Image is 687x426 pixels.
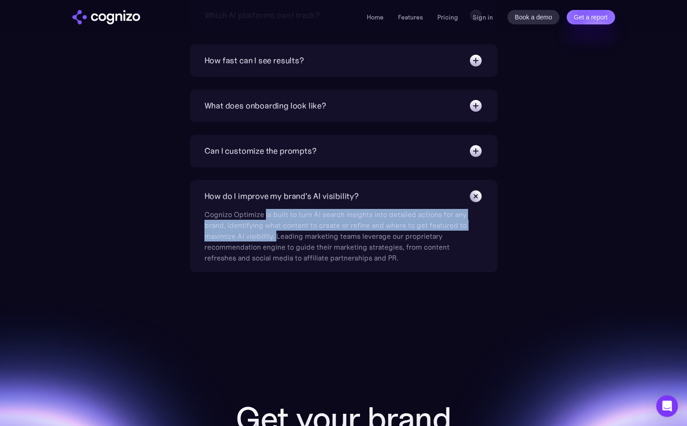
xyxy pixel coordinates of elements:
div: Cognizo Optimize is built to turn AI search insights into detailed actions for any brand, identif... [204,204,467,263]
div: How fast can I see results? [204,54,304,67]
a: Features [398,13,423,21]
div: How do I improve my brand's AI visibility? [204,190,359,203]
a: Pricing [437,13,458,21]
div: What does onboarding look like? [204,99,326,112]
a: Get a report [567,10,615,24]
a: Home [367,13,384,21]
img: cognizo logo [72,10,140,24]
div: Open Intercom Messenger [656,395,678,417]
a: Book a demo [507,10,559,24]
a: home [72,10,140,24]
a: Sign in [473,12,493,23]
div: Can I customize the prompts? [204,145,317,157]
